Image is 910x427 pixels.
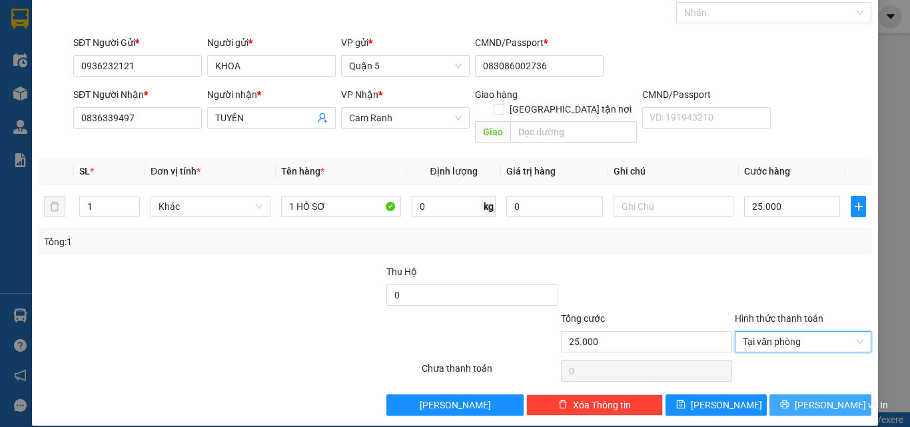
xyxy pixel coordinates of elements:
[82,19,132,151] b: Trà Lan Viên - Gửi khách hàng
[281,166,324,177] span: Tên hàng
[608,159,739,185] th: Ghi chú
[506,166,556,177] span: Giá trị hàng
[743,332,863,352] span: Tại văn phòng
[349,108,462,128] span: Cam Ranh
[420,361,560,384] div: Chưa thanh toán
[506,196,602,217] input: 0
[281,196,401,217] input: VD: Bàn, Ghế
[475,121,510,143] span: Giao
[317,113,328,123] span: user-add
[79,166,90,177] span: SL
[341,89,378,100] span: VP Nhận
[504,102,637,117] span: [GEOGRAPHIC_DATA] tận nơi
[475,35,604,50] div: CMND/Passport
[420,398,491,412] span: [PERSON_NAME]
[573,398,631,412] span: Xóa Thông tin
[561,313,605,324] span: Tổng cước
[430,166,477,177] span: Định lượng
[112,51,183,61] b: [DOMAIN_NAME]
[614,196,733,217] input: Ghi Chú
[851,201,865,212] span: plus
[526,394,663,416] button: deleteXóa Thông tin
[145,17,177,49] img: logo.jpg
[666,394,767,416] button: save[PERSON_NAME]
[482,196,496,217] span: kg
[780,400,789,410] span: printer
[475,89,518,100] span: Giao hàng
[73,35,202,50] div: SĐT Người Gửi
[691,398,762,412] span: [PERSON_NAME]
[558,400,568,410] span: delete
[17,86,49,149] b: Trà Lan Viên
[151,166,201,177] span: Đơn vị tính
[744,166,790,177] span: Cước hàng
[159,197,262,216] span: Khác
[795,398,888,412] span: [PERSON_NAME] và In
[207,87,336,102] div: Người nhận
[44,196,65,217] button: delete
[341,35,470,50] div: VP gửi
[769,394,871,416] button: printer[PERSON_NAME] và In
[349,56,462,76] span: Quận 5
[112,63,183,80] li: (c) 2017
[207,35,336,50] div: Người gửi
[851,196,866,217] button: plus
[386,394,523,416] button: [PERSON_NAME]
[642,87,771,102] div: CMND/Passport
[735,313,823,324] label: Hình thức thanh toán
[73,87,202,102] div: SĐT Người Nhận
[510,121,637,143] input: Dọc đường
[676,400,685,410] span: save
[44,234,352,249] div: Tổng: 1
[386,266,417,277] span: Thu Hộ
